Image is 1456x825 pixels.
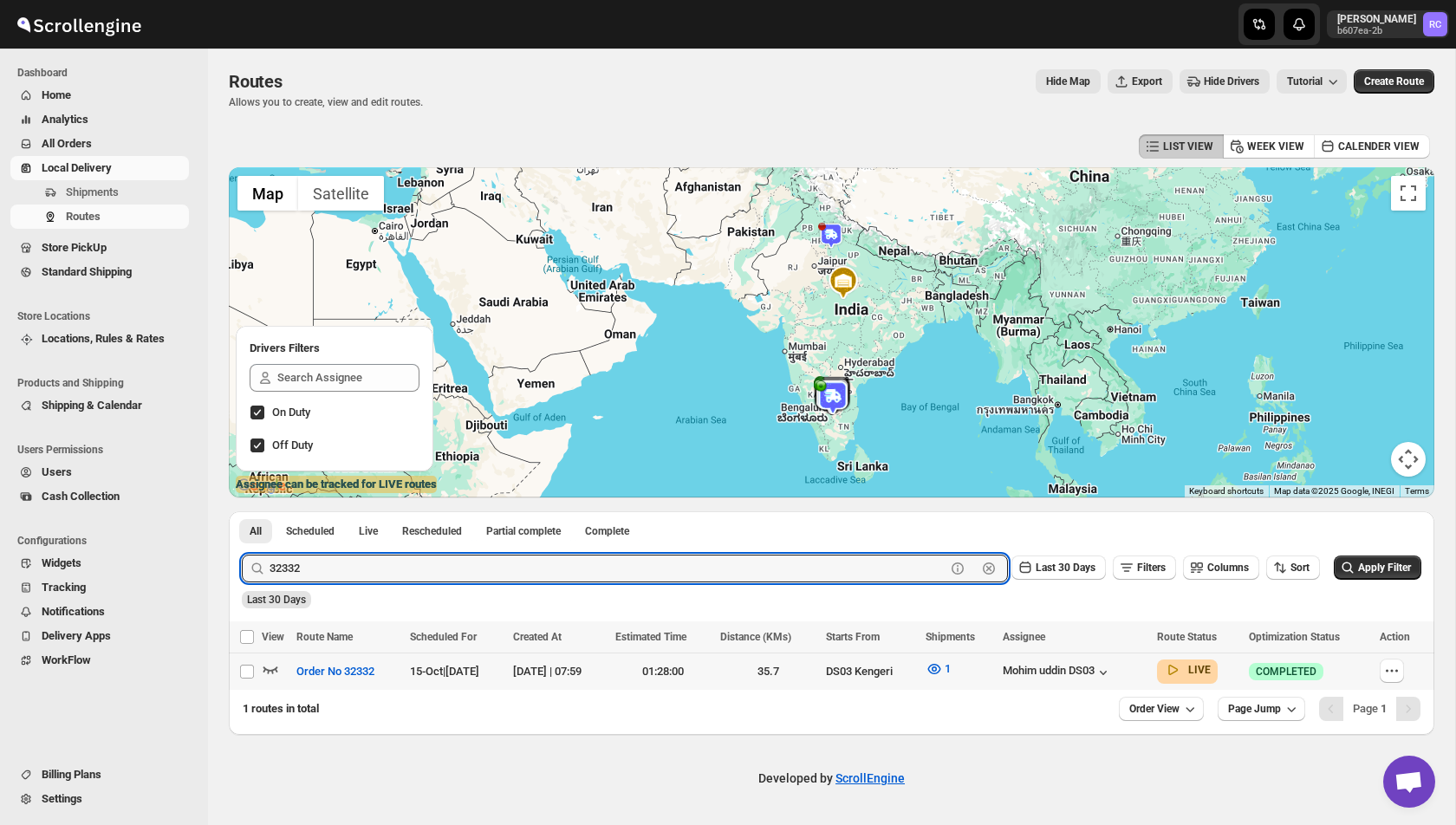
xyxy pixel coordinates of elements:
[758,770,905,787] p: Developed by
[1274,486,1394,496] span: Map data ©2025 Google, INEGI
[1207,562,1249,574] span: Columns
[10,624,189,648] button: Delivery Apps
[615,631,686,643] span: Estimated Time
[1204,75,1259,88] span: Hide Drivers
[1132,75,1162,88] span: Export
[42,332,165,345] span: Locations, Rules & Rates
[513,663,605,680] div: [DATE] | 07:59
[1011,555,1106,580] button: Last 30 Days
[1327,10,1449,38] button: User menu
[945,662,951,675] span: 1
[298,176,384,211] button: Show satellite imagery
[243,702,319,715] span: 1 routes in total
[1266,555,1320,580] button: Sort
[233,475,290,497] a: Open this area in Google Maps (opens a new window)
[236,476,437,493] label: Assignee can be tracked for LIVE routes
[250,340,419,357] h2: Drivers Filters
[17,443,196,457] span: Users Permissions
[42,161,112,174] span: Local Delivery
[1354,69,1434,94] button: Create Route
[42,241,107,254] span: Store PickUp
[1383,756,1435,808] div: Open chat
[1338,140,1420,153] span: CALENDER VIEW
[1391,176,1426,211] button: Toggle fullscreen view
[66,185,119,198] span: Shipments
[980,560,998,577] button: Clear
[1003,631,1045,643] span: Assignee
[1036,69,1101,94] button: Map action label
[1003,664,1112,681] button: Mohim uddin DS03
[296,663,374,680] span: Order No 32332
[1358,562,1411,574] span: Apply Filter
[402,524,462,538] span: Rescheduled
[42,490,120,503] span: Cash Collection
[1353,702,1387,715] span: Page
[42,465,72,478] span: Users
[10,327,189,351] button: Locations, Rules & Rates
[1391,442,1426,477] button: Map camera controls
[237,176,298,211] button: Show street map
[1334,555,1421,580] button: Apply Filter
[1108,69,1173,94] button: Export
[10,460,189,484] button: Users
[1164,661,1211,679] button: LIVE
[1319,697,1420,721] nav: Pagination
[247,594,306,606] span: Last 30 Days
[1137,562,1166,574] span: Filters
[1364,75,1424,88] span: Create Route
[17,376,196,390] span: Products and Shipping
[42,581,86,594] span: Tracking
[410,631,477,643] span: Scheduled For
[1046,75,1090,88] span: Hide Map
[1337,12,1416,26] p: [PERSON_NAME]
[1287,75,1323,88] span: Tutorial
[513,631,562,643] span: Created At
[1423,12,1447,36] span: Rahul Chopra
[296,631,353,643] span: Route Name
[1129,702,1180,716] span: Order View
[286,524,335,538] span: Scheduled
[1429,19,1441,30] text: RC
[42,265,132,278] span: Standard Shipping
[10,648,189,672] button: WorkFlow
[1223,134,1315,159] button: WEEK VIEW
[229,71,283,92] span: Routes
[17,66,196,80] span: Dashboard
[1163,140,1213,153] span: LIST VIEW
[585,524,629,538] span: Complete
[10,551,189,575] button: Widgets
[10,763,189,787] button: Billing Plans
[720,631,791,643] span: Distance (KMs)
[835,771,905,785] a: ScrollEngine
[270,555,946,582] input: Press enter after typing | Search Eg. Order No 32332
[1180,69,1270,94] button: Hide Drivers
[1381,702,1387,715] b: 1
[10,600,189,624] button: Notifications
[42,629,111,642] span: Delivery Apps
[1183,555,1259,580] button: Columns
[1218,697,1305,721] button: Page Jump
[915,655,961,683] button: 1
[10,180,189,205] button: Shipments
[1290,562,1310,574] span: Sort
[1157,631,1217,643] span: Route Status
[250,524,262,538] span: All
[42,137,92,150] span: All Orders
[272,406,310,419] span: On Duty
[286,658,385,685] button: Order No 32332
[239,519,272,543] button: All routes
[1113,555,1176,580] button: Filters
[10,393,189,418] button: Shipping & Calendar
[1337,26,1416,36] p: b607ea-2b
[272,438,313,451] span: Off Duty
[410,665,479,678] span: 15-Oct | [DATE]
[359,524,378,538] span: Live
[1188,664,1211,676] b: LIVE
[42,88,71,101] span: Home
[1119,697,1204,721] button: Order View
[10,575,189,600] button: Tracking
[826,631,880,643] span: Starts From
[1277,69,1347,94] button: Tutorial
[1228,702,1281,716] span: Page Jump
[42,792,82,805] span: Settings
